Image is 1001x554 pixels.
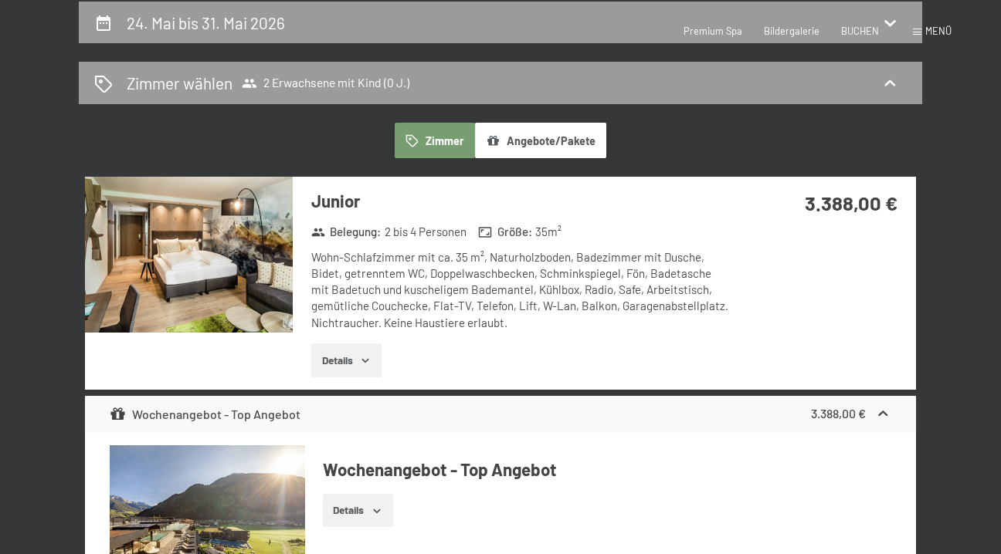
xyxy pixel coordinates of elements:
h2: 24. Mai bis 31. Mai 2026 [127,13,285,32]
button: Zimmer [395,123,475,158]
button: Angebote/Pakete [475,123,606,158]
span: 2 Erwachsene mit Kind (0 J.) [242,76,409,91]
span: 35 m² [535,224,562,240]
a: Bildergalerie [764,25,819,37]
div: Wohn-Schlafzimmer mit ca. 35 m², Naturholzboden, Badezimmer mit Dusche, Bidet, getrenntem WC, Dop... [311,249,729,331]
strong: 3.388,00 € [805,191,898,215]
img: mss_renderimg.php [85,177,293,333]
a: Premium Spa [684,25,742,37]
strong: Belegung : [311,224,382,240]
button: Details [311,343,382,377]
button: Details [323,494,393,528]
h3: Junior [311,189,729,213]
span: Menü [925,25,952,37]
h2: Zimmer wählen [127,72,232,94]
strong: Größe : [478,224,532,240]
a: BUCHEN [841,25,879,37]
div: Wochenangebot - Top Angebot [110,405,300,424]
span: 2 bis 4 Personen [385,224,467,240]
div: Wochenangebot - Top Angebot3.388,00 € [85,396,916,433]
h4: Wochenangebot - Top Angebot [323,458,891,481]
strong: 3.388,00 € [811,406,866,421]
